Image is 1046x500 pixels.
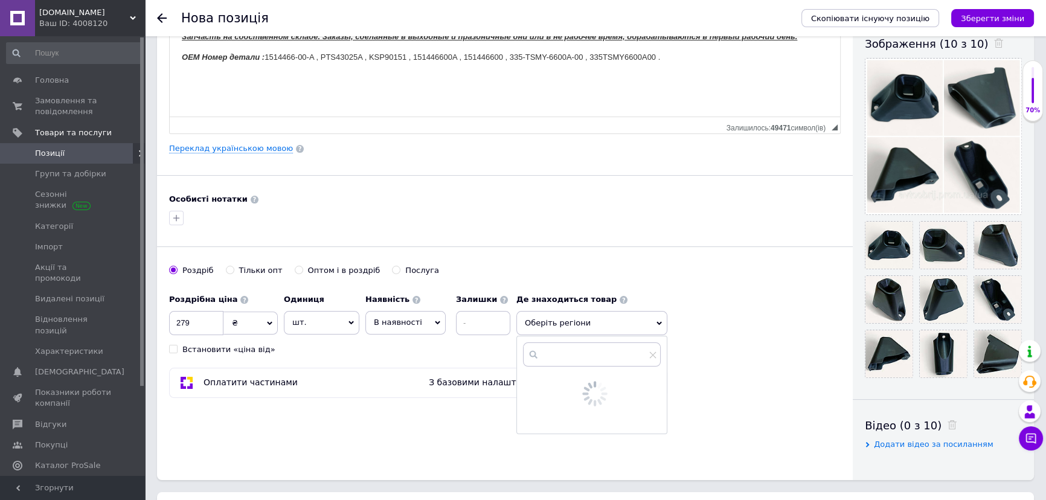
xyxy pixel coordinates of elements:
[182,265,214,276] div: Роздріб
[727,121,832,132] div: Кiлькiсть символiв
[169,194,248,204] b: Особисті нотатки
[39,7,130,18] span: AvtoObrij.prom.ua
[801,9,939,27] button: Скопіювати існуючу позицію
[874,440,993,449] span: Додати відео за посиланням
[35,293,104,304] span: Видалені позиції
[204,377,298,387] span: Оплатити частинами
[811,14,929,23] span: Скопіювати існуючу позицію
[157,13,167,23] div: Повернутися назад
[1019,426,1043,450] button: Чат з покупцем
[35,148,65,159] span: Позиції
[832,124,838,130] span: Потягніть для зміни розмірів
[35,262,112,284] span: Акції та промокоди
[169,311,223,335] input: 0
[232,318,238,327] span: ₴
[35,419,66,430] span: Відгуки
[35,221,73,232] span: Категорії
[182,344,275,355] div: Встановити «ціна від»
[429,377,638,387] span: З базовими налаштуваннями: до null платежів
[35,460,100,471] span: Каталог ProSale
[169,295,237,304] b: Роздрібна ціна
[365,295,409,304] b: Наявність
[1022,60,1043,121] div: 70% Якість заповнення
[308,265,380,276] div: Оптом і в роздріб
[284,295,324,304] b: Одиниця
[771,124,791,132] span: 49471
[1023,106,1042,115] div: 70%
[405,265,439,276] div: Послуга
[284,311,359,334] span: шт.
[35,314,112,336] span: Відновлення позицій
[239,265,283,276] div: Тільки опт
[374,318,422,327] span: В наявності
[35,189,112,211] span: Сезонні знижки
[35,440,68,450] span: Покупці
[865,419,942,432] span: Відео (0 з 10)
[951,9,1034,27] button: Зберегти зміни
[961,14,1024,23] i: Зберегти зміни
[181,11,269,25] h1: Нова позиція
[169,144,293,153] a: Переклад українською мовою
[516,295,617,304] b: Де знаходиться товар
[35,168,106,179] span: Групи та добірки
[39,18,145,29] div: Ваш ID: 4008120
[35,346,103,357] span: Характеристики
[35,75,69,86] span: Головна
[6,42,142,64] input: Пошук
[35,127,112,138] span: Товари та послуги
[35,242,63,252] span: Імпорт
[35,367,124,377] span: [DEMOGRAPHIC_DATA]
[35,95,112,117] span: Замовлення та повідомлення
[35,387,112,409] span: Показники роботи компанії
[865,36,1022,51] div: Зображення (10 з 10)
[456,311,510,335] input: -
[456,295,497,304] b: Залишки
[516,311,667,335] span: Оберіть регіони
